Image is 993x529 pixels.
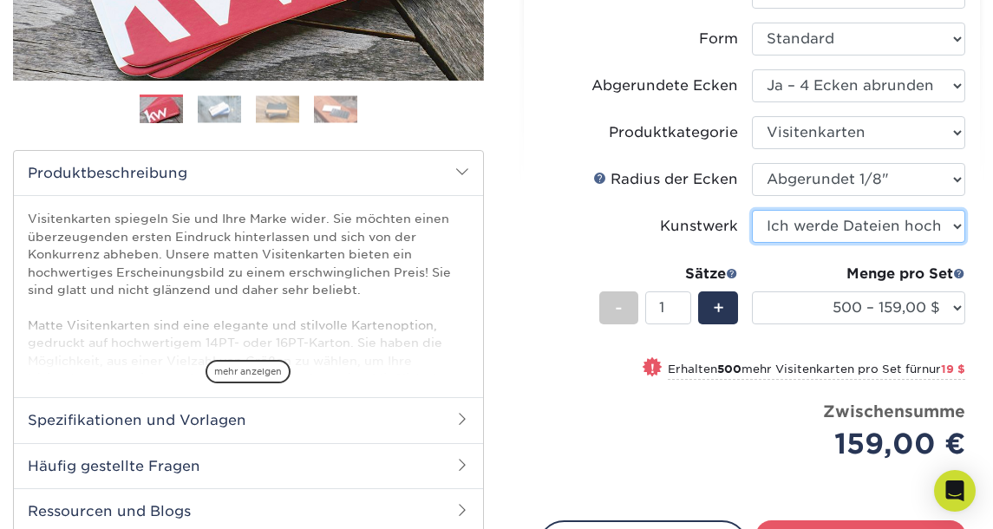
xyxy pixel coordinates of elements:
font: Kunstwerk [660,218,738,234]
img: Visitenkarten 04 [314,95,357,122]
font: Visitenkarten spiegeln Sie und Ihre Marke wider. Sie möchten einen überzeugenden ersten Eindruck ... [28,212,451,297]
div: Öffnen Sie den Intercom Messenger [934,470,976,512]
font: mehr anzeigen [214,366,282,376]
font: 500 [717,362,741,376]
font: Zwischensumme [823,402,965,421]
font: Häufig gestellte Fragen [28,458,200,474]
font: Form [699,30,738,47]
font: 19 $ [941,362,965,376]
font: 159,00 € [834,427,965,460]
font: Erhalten [668,362,717,376]
font: Abgerundete Ecken [591,77,738,94]
font: Radius der Ecken [611,171,738,187]
font: mehr Visitenkarten pro Set für [741,362,922,376]
font: Produktkategorie [609,124,738,140]
img: Visitenkarten 03 [256,95,299,122]
img: Visitenkarten 01 [140,88,183,132]
font: ! [650,361,655,375]
font: Produktbeschreibung [28,165,187,181]
font: - [615,297,623,318]
font: nur [922,362,941,376]
font: Menge pro Set [846,265,953,282]
font: + [713,297,724,318]
img: Visitenkarten 02 [198,95,241,122]
font: Ressourcen und Blogs [28,503,191,519]
font: Sätze [685,265,726,282]
font: Spezifikationen und Vorlagen [28,412,246,428]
